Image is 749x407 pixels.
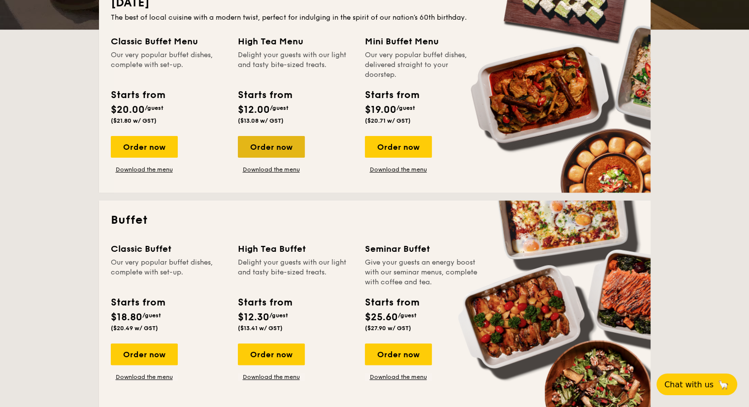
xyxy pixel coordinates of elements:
div: Order now [111,136,178,158]
span: /guest [270,104,289,111]
span: /guest [145,104,163,111]
span: $20.00 [111,104,145,116]
span: Chat with us [664,380,714,389]
span: ($13.08 w/ GST) [238,117,284,124]
span: $12.30 [238,311,269,323]
span: ($20.49 w/ GST) [111,325,158,332]
div: Give your guests an energy boost with our seminar menus, complete with coffee and tea. [365,258,480,287]
div: Starts from [111,88,164,102]
span: $19.00 [365,104,396,116]
span: ($21.80 w/ GST) [111,117,157,124]
a: Download the menu [365,166,432,173]
div: High Tea Buffet [238,242,353,256]
span: ($20.71 w/ GST) [365,117,411,124]
a: Download the menu [365,373,432,381]
div: Delight your guests with our light and tasty bite-sized treats. [238,50,353,80]
a: Download the menu [238,373,305,381]
div: Order now [365,343,432,365]
span: ($13.41 w/ GST) [238,325,283,332]
div: The best of local cuisine with a modern twist, perfect for indulging in the spirit of our nation’... [111,13,639,23]
span: /guest [269,312,288,319]
div: Order now [238,136,305,158]
a: Download the menu [111,373,178,381]
div: Starts from [111,295,164,310]
div: Seminar Buffet [365,242,480,256]
span: /guest [398,312,417,319]
div: Our very popular buffet dishes, complete with set-up. [111,258,226,287]
a: Download the menu [111,166,178,173]
span: /guest [396,104,415,111]
span: $12.00 [238,104,270,116]
span: /guest [142,312,161,319]
a: Download the menu [238,166,305,173]
span: 🦙 [717,379,729,390]
div: Delight your guests with our light and tasty bite-sized treats. [238,258,353,287]
span: $18.80 [111,311,142,323]
span: $25.60 [365,311,398,323]
h2: Buffet [111,212,639,228]
div: Starts from [365,295,419,310]
div: Classic Buffet [111,242,226,256]
div: Classic Buffet Menu [111,34,226,48]
div: Our very popular buffet dishes, delivered straight to your doorstep. [365,50,480,80]
div: Order now [365,136,432,158]
div: Mini Buffet Menu [365,34,480,48]
div: Our very popular buffet dishes, complete with set-up. [111,50,226,80]
div: Starts from [238,295,292,310]
span: ($27.90 w/ GST) [365,325,411,332]
div: Starts from [365,88,419,102]
div: Order now [238,343,305,365]
button: Chat with us🦙 [656,373,737,395]
div: High Tea Menu [238,34,353,48]
div: Order now [111,343,178,365]
div: Starts from [238,88,292,102]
